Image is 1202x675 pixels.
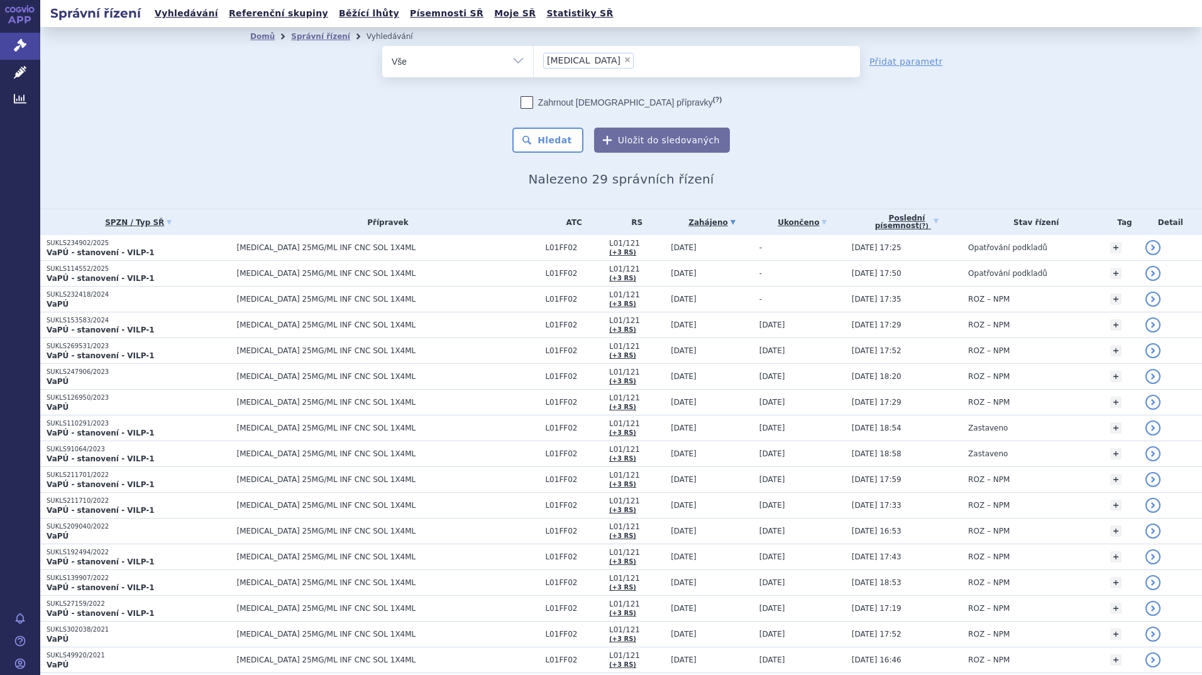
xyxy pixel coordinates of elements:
span: [DATE] 17:35 [852,295,901,304]
a: detail [1145,292,1161,307]
span: [DATE] 17:19 [852,604,901,613]
span: L01FF02 [545,424,603,432]
span: [MEDICAL_DATA] 25MG/ML INF CNC SOL 1X4ML [237,243,539,252]
a: (+3 RS) [609,326,636,333]
a: + [1110,628,1122,640]
span: ROZ – NPM [968,346,1010,355]
span: L01FF02 [545,243,603,252]
span: [DATE] [759,501,785,510]
span: [DATE] [671,656,697,664]
span: [MEDICAL_DATA] 25MG/ML INF CNC SOL 1X4ML [237,346,539,355]
a: detail [1145,420,1161,436]
span: L01/121 [609,239,664,248]
span: ROZ – NPM [968,630,1010,639]
a: detail [1145,446,1161,461]
p: SUKLS192494/2022 [47,548,231,557]
span: ROZ – NPM [968,321,1010,329]
strong: VaPÚ [47,635,69,644]
span: [DATE] 17:29 [852,398,901,407]
span: [DATE] [671,372,697,381]
span: [DATE] [671,527,697,535]
span: [DATE] [759,449,785,458]
p: SUKLS302038/2021 [47,625,231,634]
strong: VaPÚ [47,661,69,669]
span: [DATE] [671,552,697,561]
a: (+3 RS) [609,455,636,462]
span: [DATE] 17:25 [852,243,901,252]
strong: VaPÚ - stanovení - VILP-1 [47,583,155,592]
a: (+3 RS) [609,352,636,359]
p: SUKLS139907/2022 [47,574,231,583]
a: detail [1145,627,1161,642]
span: L01/121 [609,316,664,325]
p: SUKLS114552/2025 [47,265,231,273]
span: Zastaveno [968,449,1008,458]
span: L01FF02 [545,578,603,587]
span: L01FF02 [545,475,603,484]
a: detail [1145,472,1161,487]
span: [DATE] [759,346,785,355]
span: [DATE] [759,578,785,587]
a: Domů [250,32,275,41]
span: ROZ – NPM [968,475,1010,484]
a: (+3 RS) [609,481,636,488]
span: L01FF02 [545,269,603,278]
span: L01FF02 [545,449,603,458]
span: [DATE] [671,578,697,587]
strong: VaPÚ [47,532,69,541]
span: Opatřování podkladů [968,243,1047,252]
span: [MEDICAL_DATA] 25MG/ML INF CNC SOL 1X4ML [237,578,539,587]
span: L01FF02 [545,527,603,535]
th: Detail [1139,209,1202,235]
a: detail [1145,575,1161,590]
span: [DATE] 16:46 [852,656,901,664]
span: [DATE] [759,527,785,535]
a: + [1110,397,1122,408]
span: [DATE] 17:29 [852,321,901,329]
strong: VaPÚ - stanovení - VILP-1 [47,480,155,489]
span: [DATE] [759,372,785,381]
span: L01/121 [609,445,664,454]
abbr: (?) [919,222,929,230]
span: [MEDICAL_DATA] 25MG/ML INF CNC SOL 1X4ML [237,552,539,561]
span: [MEDICAL_DATA] 25MG/ML INF CNC SOL 1X4ML [237,604,539,613]
span: [DATE] [671,398,697,407]
a: Běžící lhůty [335,5,403,22]
span: [MEDICAL_DATA] 25MG/ML INF CNC SOL 1X4ML [237,449,539,458]
strong: VaPÚ [47,403,69,412]
a: detail [1145,498,1161,513]
a: + [1110,448,1122,459]
a: + [1110,603,1122,614]
span: [MEDICAL_DATA] 25MG/ML INF CNC SOL 1X4ML [237,656,539,664]
strong: VaPÚ - stanovení - VILP-1 [47,454,155,463]
input: [MEDICAL_DATA] [637,52,644,68]
a: (+3 RS) [609,300,636,307]
span: L01/121 [609,522,664,531]
a: (+3 RS) [609,584,636,591]
a: + [1110,371,1122,382]
a: + [1110,525,1122,537]
a: + [1110,294,1122,305]
span: [DATE] [759,552,785,561]
span: [DATE] [759,475,785,484]
span: [MEDICAL_DATA] [547,56,620,65]
a: detail [1145,652,1161,667]
p: SUKLS209040/2022 [47,522,231,531]
a: detail [1145,549,1161,564]
span: [DATE] 17:43 [852,552,901,561]
span: ROZ – NPM [968,372,1010,381]
span: [DATE] 18:20 [852,372,901,381]
span: [DATE] 18:54 [852,424,901,432]
a: Vyhledávání [151,5,222,22]
a: Moje SŘ [490,5,539,22]
p: SUKLS27159/2022 [47,600,231,608]
span: Opatřování podkladů [968,269,1047,278]
span: [DATE] [671,295,697,304]
span: [MEDICAL_DATA] 25MG/ML INF CNC SOL 1X4ML [237,424,539,432]
span: [DATE] 18:58 [852,449,901,458]
strong: VaPÚ - stanovení - VILP-1 [47,326,155,334]
span: [DATE] 16:53 [852,527,901,535]
span: [DATE] 17:52 [852,630,901,639]
a: (+3 RS) [609,610,636,617]
a: detail [1145,524,1161,539]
